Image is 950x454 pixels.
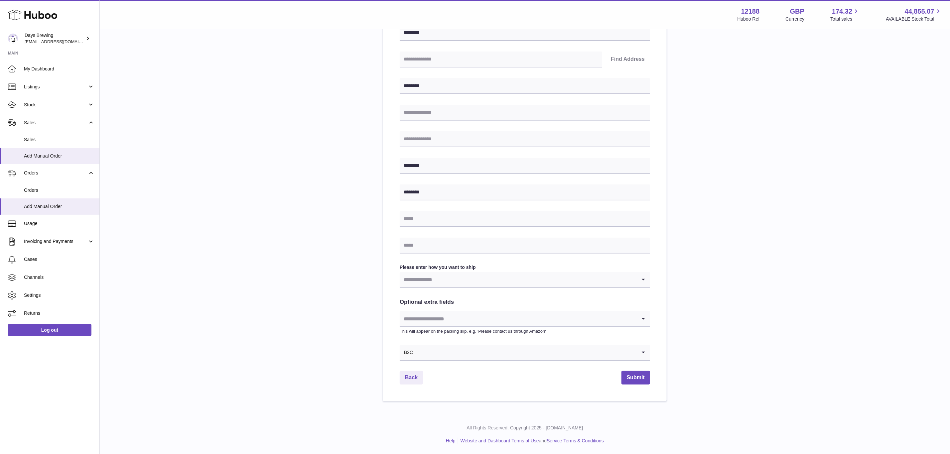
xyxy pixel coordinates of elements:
span: Listings [24,84,87,90]
input: Search for option [413,345,637,360]
span: B2C [400,345,413,360]
a: 44,855.07 AVAILABLE Stock Total [886,7,942,22]
span: Orders [24,170,87,176]
a: Help [446,438,456,443]
span: Invoicing and Payments [24,238,87,245]
li: and [458,438,604,444]
a: 174.32 Total sales [830,7,860,22]
strong: 12188 [741,7,760,16]
div: Search for option [400,272,650,288]
div: Days Brewing [25,32,84,45]
span: AVAILABLE Stock Total [886,16,942,22]
a: Website and Dashboard Terms of Use [461,438,539,443]
span: 44,855.07 [905,7,934,16]
span: Returns [24,310,94,316]
span: Orders [24,187,94,193]
span: My Dashboard [24,66,94,72]
div: Search for option [400,311,650,327]
input: Search for option [400,311,637,326]
span: Stock [24,102,87,108]
a: Service Terms & Conditions [547,438,604,443]
div: Currency [786,16,805,22]
span: Cases [24,256,94,263]
h2: Optional extra fields [400,298,650,306]
div: Huboo Ref [738,16,760,22]
a: Log out [8,324,91,336]
span: Settings [24,292,94,298]
span: Total sales [830,16,860,22]
span: [EMAIL_ADDRESS][DOMAIN_NAME] [25,39,98,44]
span: Sales [24,120,87,126]
button: Submit [621,371,650,385]
p: All Rights Reserved. Copyright 2025 - [DOMAIN_NAME] [105,425,945,431]
span: Channels [24,274,94,281]
span: Add Manual Order [24,153,94,159]
strong: GBP [790,7,804,16]
label: Please enter how you want to ship [400,264,650,271]
span: Sales [24,137,94,143]
input: Search for option [400,272,637,287]
a: Back [400,371,423,385]
div: Search for option [400,345,650,361]
span: Usage [24,220,94,227]
img: internalAdmin-12188@internal.huboo.com [8,34,18,44]
span: Add Manual Order [24,203,94,210]
p: This will appear on the packing slip. e.g. 'Please contact us through Amazon' [400,328,650,334]
span: 174.32 [832,7,852,16]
